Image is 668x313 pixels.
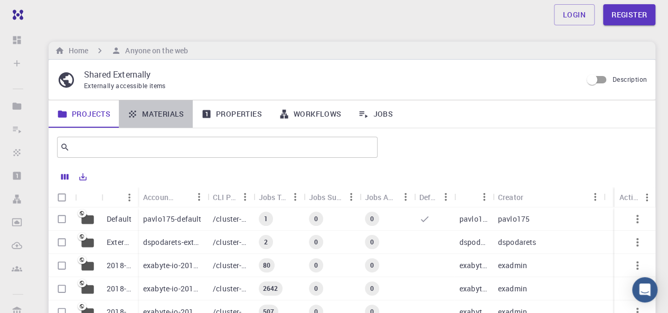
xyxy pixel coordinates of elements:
p: /cluster-???-home/pavlo175/pavlo175-default [213,214,248,224]
span: 0 [366,238,378,246]
button: Menu [191,188,208,205]
span: 0 [310,261,322,270]
a: Properties [193,100,270,128]
div: Actions [619,187,638,207]
p: exadmin [498,283,527,294]
p: pavlo175-default [143,214,201,224]
div: Jobs Total [259,187,287,207]
span: 0 [310,284,322,293]
p: Default [107,214,131,224]
img: logo [8,10,23,20]
a: Register [603,4,655,25]
span: 0 [310,238,322,246]
span: Description [613,75,647,83]
p: exabyte-io-2018-bg-study-phase-iii [143,283,202,294]
p: Shared Externally [84,68,573,81]
button: Export [74,168,92,185]
button: Sort [459,188,476,205]
div: Open Intercom Messenger [632,277,657,302]
h6: Anyone on the web [121,45,188,56]
p: /cluster-???-share/groups/exabyte-io/exabyte-io-2018-bg-study-phase-i-ph [213,260,248,271]
button: Menu [287,188,304,205]
a: Login [554,4,595,25]
p: pavlo175 [459,214,487,224]
span: 0 [366,261,378,270]
button: Menu [437,188,454,205]
div: Name [101,187,138,207]
span: 2 [260,238,272,246]
button: Menu [397,188,414,205]
p: pavlo175 [498,214,530,224]
span: 0 [310,214,322,223]
p: dspodarets [459,237,487,248]
a: Jobs [350,100,401,128]
button: Menu [237,188,253,205]
button: Menu [476,188,493,205]
nav: breadcrumb [53,45,190,56]
span: 80 [259,261,275,270]
span: Externally accessible items [84,81,166,90]
a: Materials [119,100,193,128]
button: Sort [107,189,124,206]
span: 0 [366,284,378,293]
p: exabyte-io [459,283,487,294]
div: Jobs Subm. [309,187,343,207]
div: Actions [614,187,655,207]
a: Projects [49,100,119,128]
div: CLI Path [208,187,253,207]
div: Jobs Active [360,187,414,207]
span: 2642 [259,284,283,293]
div: Creator [493,187,604,207]
a: Workflows [270,100,350,128]
button: Menu [121,189,138,206]
div: Accounting slug [138,187,208,207]
p: exadmin [498,260,527,271]
p: exabyte-io-2018-bg-study-phase-i-ph [143,260,202,271]
div: Jobs Subm. [304,187,360,207]
p: exabyte-io [459,260,487,271]
p: /cluster-???-share/groups/exabyte-io/exabyte-io-2018-bg-study-phase-iii [213,283,248,294]
div: Jobs Total [253,187,304,207]
div: Jobs Active [365,187,397,207]
div: Default [414,187,454,207]
div: Accounting slug [143,187,174,207]
p: 2018-bg-study-phase-i-ph [107,260,133,271]
p: dspodarets [498,237,537,248]
button: Menu [638,189,655,206]
span: 1 [260,214,272,223]
div: Default [419,187,437,207]
button: Menu [587,188,604,205]
div: Creator [498,187,523,207]
p: dspodarets-external [143,237,202,248]
p: /cluster-???-home/dspodarets/dspodarets-external [213,237,248,248]
div: Icon [75,187,101,207]
h6: Home [64,45,88,56]
p: 2018-bg-study-phase-III [107,283,133,294]
span: 0 [366,214,378,223]
button: Columns [56,168,74,185]
div: CLI Path [213,187,237,207]
div: Owner [454,187,493,207]
button: Sort [174,188,191,205]
button: Menu [343,188,360,205]
p: External [107,237,133,248]
button: Sort [523,188,540,205]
